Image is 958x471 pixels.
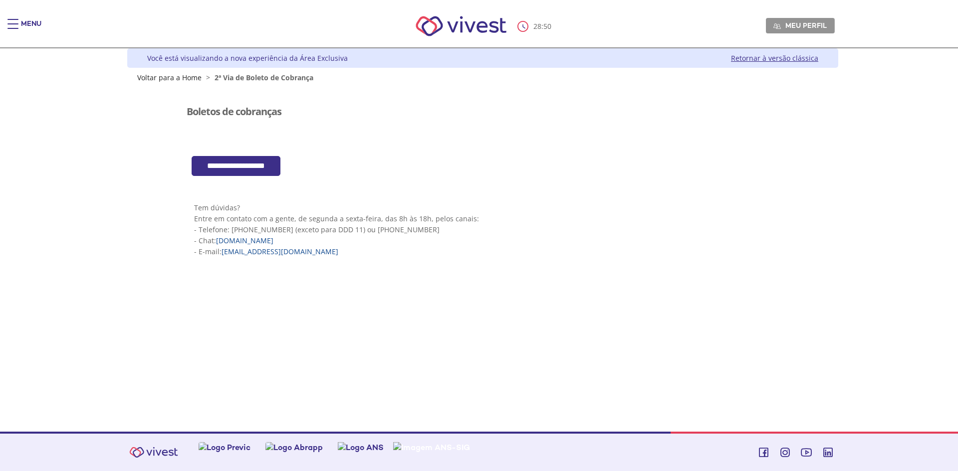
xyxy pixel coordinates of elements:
[543,21,551,31] span: 50
[187,186,779,272] section: <span lang="pt-BR" dir="ltr">Visualizador do Conteúdo da Web</span> 1
[187,91,779,146] section: <span lang="pt-BR" dir="ltr">Visualizador do Conteúdo da Web</span>
[265,442,323,453] img: Logo Abrapp
[137,73,202,82] a: Voltar para a Home
[147,53,348,63] div: Você está visualizando a nova experiência da Área Exclusiva
[187,156,779,176] section: <span lang="pt-BR" dir="ltr">Cob360 - Area Restrita - Emprestimos</span>
[338,442,384,453] img: Logo ANS
[187,106,281,117] h3: Boletos de cobranças
[785,21,827,30] span: Meu perfil
[533,21,541,31] span: 28
[215,73,313,82] span: 2ª Via de Boleto de Cobrança
[216,236,273,245] a: [DOMAIN_NAME]
[204,73,213,82] span: >
[773,22,781,30] img: Meu perfil
[517,21,553,32] div: :
[199,442,250,453] img: Logo Previc
[124,441,184,464] img: Vivest
[222,247,338,256] a: [EMAIL_ADDRESS][DOMAIN_NAME]
[405,5,518,47] img: Vivest
[21,19,41,39] div: Menu
[120,48,838,432] div: Vivest
[393,442,470,453] img: Imagem ANS-SIG
[731,53,818,63] a: Retornar à versão clássica
[766,18,835,33] a: Meu perfil
[194,202,772,257] p: Tem dúvidas? Entre em contato com a gente, de segunda a sexta-feira, das 8h às 18h, pelos canais:...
